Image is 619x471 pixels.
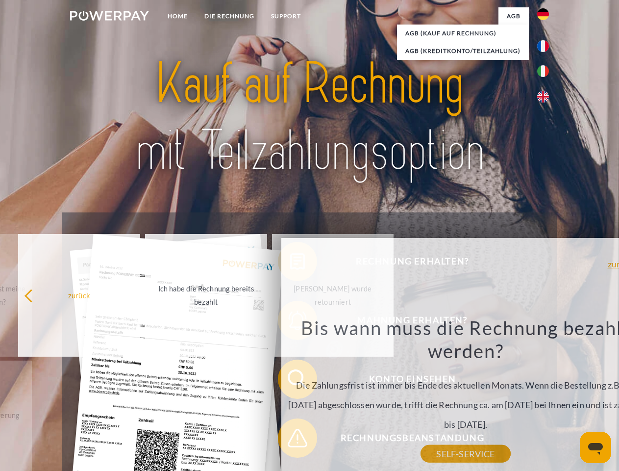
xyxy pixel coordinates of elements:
img: it [537,65,549,77]
a: AGB (Kauf auf Rechnung) [397,25,529,42]
a: SELF-SERVICE [421,445,510,463]
img: en [537,91,549,103]
div: zurück [24,288,134,302]
a: agb [498,7,529,25]
a: DIE RECHNUNG [196,7,263,25]
a: SUPPORT [263,7,309,25]
img: fr [537,40,549,52]
iframe: Schaltfläche zum Öffnen des Messaging-Fensters [580,432,611,463]
img: logo-powerpay-white.svg [70,11,149,21]
img: de [537,8,549,20]
div: Ich habe die Rechnung bereits bezahlt [151,282,261,309]
img: title-powerpay_de.svg [94,47,525,188]
a: AGB (Kreditkonto/Teilzahlung) [397,42,529,60]
a: Home [159,7,196,25]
